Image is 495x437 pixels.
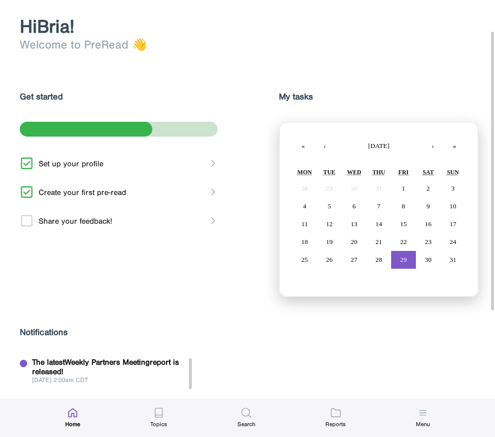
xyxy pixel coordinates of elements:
[325,420,346,428] div: Reports
[400,256,406,263] abbr: August 29, 2025
[416,180,441,197] button: August 2, 2025
[20,327,193,338] div: Notifications
[297,169,312,176] abbr: Monday
[444,135,465,157] button: »
[366,251,391,269] button: August 28, 2025
[366,233,391,251] button: August 21, 2025
[317,197,342,215] button: August 5, 2025
[323,169,336,176] abbr: Tuesday
[292,251,317,269] button: August 25, 2025
[32,376,193,384] div: [DATE] 2:00 am CDT
[20,15,483,38] div: Hi Bria !
[441,215,465,233] button: August 17, 2025
[326,220,332,228] abbr: August 12, 2025
[416,420,430,428] div: Menu
[377,202,381,210] abbr: August 7, 2025
[237,420,255,428] div: Search
[150,420,167,428] div: Topics
[416,197,441,215] button: August 9, 2025
[328,202,331,210] abbr: August 5, 2025
[20,357,193,384] a: The latestWeekly Partners Meetingreport is released![DATE] 2:00am CDT
[20,91,220,102] div: Get started
[375,220,382,228] abbr: August 14, 2025
[303,202,307,210] abbr: August 4, 2025
[292,197,317,215] button: August 4, 2025
[314,135,336,157] button: ‹
[292,135,314,157] button: «
[326,256,332,263] abbr: August 26, 2025
[450,220,456,228] abbr: August 17, 2025
[368,142,390,149] span: [DATE]
[32,357,193,376] div: The latest Weekly Partners Meeting report is released!
[366,180,391,197] button: July 31, 2025
[375,238,382,245] abbr: August 21, 2025
[342,197,366,215] button: August 6, 2025
[366,197,391,215] button: August 7, 2025
[425,256,431,263] abbr: August 30, 2025
[399,169,409,176] abbr: Friday
[351,256,357,263] abbr: August 27, 2025
[447,169,459,176] abbr: Sunday
[427,202,430,210] abbr: August 9, 2025
[441,180,465,197] button: August 3, 2025
[39,216,112,226] div: Share your feedback!
[425,220,431,228] abbr: August 16, 2025
[39,159,103,168] div: Set up your profile
[391,215,416,233] button: August 15, 2025
[422,135,444,157] button: ›
[302,220,308,228] abbr: August 11, 2025
[450,238,456,245] abbr: August 24, 2025
[402,202,405,210] abbr: August 8, 2025
[326,185,332,192] abbr: July 29, 2025
[336,135,422,157] button: [DATE]
[342,251,366,269] button: August 27, 2025
[351,220,357,228] abbr: August 13, 2025
[400,238,406,245] abbr: August 22, 2025
[326,238,332,245] abbr: August 19, 2025
[441,251,465,269] button: August 31, 2025
[301,256,308,263] abbr: August 25, 2025
[391,197,416,215] button: August 8, 2025
[375,185,382,192] abbr: July 31, 2025
[372,169,385,176] abbr: Thursday
[347,169,361,176] abbr: Wednesday
[425,238,431,245] abbr: August 23, 2025
[427,185,430,192] abbr: August 2, 2025
[391,233,416,251] button: August 22, 2025
[292,180,317,197] button: July 28, 2025
[20,38,483,51] div: Welcome to PreRead 👋
[450,256,456,263] abbr: August 31, 2025
[342,180,366,197] button: July 30, 2025
[441,197,465,215] button: August 10, 2025
[351,238,357,245] abbr: August 20, 2025
[292,233,317,251] button: August 18, 2025
[451,185,455,192] abbr: August 3, 2025
[391,251,416,269] button: August 29, 2025
[416,233,441,251] button: August 23, 2025
[39,188,126,197] div: Create your first pre-read
[402,185,405,192] abbr: August 1, 2025
[317,180,342,197] button: July 29, 2025
[450,202,456,210] abbr: August 10, 2025
[279,91,479,102] div: My tasks
[416,215,441,233] button: August 16, 2025
[416,251,441,269] button: August 30, 2025
[351,185,357,192] abbr: July 30, 2025
[353,202,356,210] abbr: August 6, 2025
[400,220,406,228] abbr: August 15, 2025
[441,233,465,251] button: August 24, 2025
[342,215,366,233] button: August 13, 2025
[391,180,416,197] button: August 1, 2025
[317,233,342,251] button: August 19, 2025
[292,215,317,233] button: August 11, 2025
[342,233,366,251] button: August 20, 2025
[317,251,342,269] button: August 26, 2025
[301,185,308,192] abbr: July 28, 2025
[65,420,80,428] div: Home
[375,256,382,263] abbr: August 28, 2025
[423,169,434,176] abbr: Saturday
[317,215,342,233] button: August 12, 2025
[301,238,308,245] abbr: August 18, 2025
[366,215,391,233] button: August 14, 2025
